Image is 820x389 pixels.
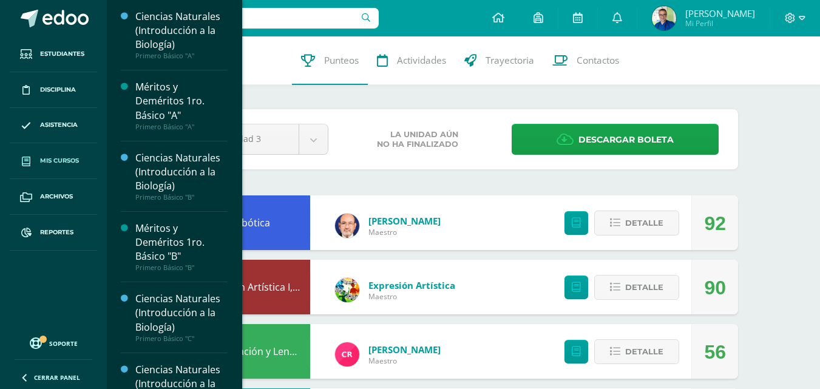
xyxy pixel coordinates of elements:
[10,36,97,72] a: Estudiantes
[135,10,228,52] div: Ciencias Naturales (Introducción a la Biología)
[577,54,619,67] span: Contactos
[594,339,679,364] button: Detalle
[335,278,359,302] img: 159e24a6ecedfdf8f489544946a573f0.png
[594,275,679,300] button: Detalle
[135,193,228,201] div: Primero Básico "B"
[625,276,663,299] span: Detalle
[40,192,73,201] span: Archivos
[40,120,78,130] span: Asistencia
[40,156,79,166] span: Mis cursos
[377,130,458,149] span: La unidad aún no ha finalizado
[486,54,534,67] span: Trayectoria
[368,227,441,237] span: Maestro
[335,342,359,367] img: ab28fb4d7ed199cf7a34bbef56a79c5b.png
[49,339,78,348] span: Soporte
[292,36,368,85] a: Punteos
[40,85,76,95] span: Disciplina
[10,108,97,144] a: Asistencia
[335,214,359,238] img: 6b7a2a75a6c7e6282b1a1fdce061224c.png
[594,211,679,235] button: Detalle
[368,343,441,356] a: [PERSON_NAME]
[135,10,228,60] a: Ciencias Naturales (Introducción a la Biología)Primero Básico "A"
[578,125,674,155] span: Descargar boleta
[10,72,97,108] a: Disciplina
[189,324,310,379] div: Comunicación y Lenguaje, Idioma Español
[189,195,310,250] div: Robótica
[368,36,455,85] a: Actividades
[15,334,92,351] a: Soporte
[135,222,228,272] a: Méritos y Deméritos 1ro. Básico "B"Primero Básico "B"
[368,291,455,302] span: Maestro
[652,6,676,30] img: a16637801c4a6befc1e140411cafe4ae.png
[135,123,228,131] div: Primero Básico "A"
[625,212,663,234] span: Detalle
[40,49,84,59] span: Estudiantes
[135,222,228,263] div: Méritos y Deméritos 1ro. Básico "B"
[324,54,359,67] span: Punteos
[704,260,726,315] div: 90
[368,356,441,366] span: Maestro
[135,292,228,342] a: Ciencias Naturales (Introducción a la Biología)Primero Básico "C"
[455,36,543,85] a: Trayectoria
[135,52,228,60] div: Primero Básico "A"
[135,334,228,343] div: Primero Básico "C"
[10,215,97,251] a: Reportes
[368,279,455,291] a: Expresión Artística
[135,151,228,193] div: Ciencias Naturales (Introducción a la Biología)
[135,263,228,272] div: Primero Básico "B"
[685,18,755,29] span: Mi Perfil
[625,340,663,363] span: Detalle
[34,373,80,382] span: Cerrar panel
[135,80,228,122] div: Méritos y Deméritos 1ro. Básico "A"
[685,7,755,19] span: [PERSON_NAME]
[135,292,228,334] div: Ciencias Naturales (Introducción a la Biología)
[224,124,283,153] span: Unidad 3
[10,179,97,215] a: Archivos
[189,260,310,314] div: Educación Artística I, Música y Danza
[40,228,73,237] span: Reportes
[115,8,379,29] input: Busca un usuario...
[704,196,726,251] div: 92
[543,36,628,85] a: Contactos
[135,80,228,130] a: Méritos y Deméritos 1ro. Básico "A"Primero Básico "A"
[704,325,726,379] div: 56
[10,143,97,179] a: Mis cursos
[209,124,328,154] a: Unidad 3
[135,151,228,201] a: Ciencias Naturales (Introducción a la Biología)Primero Básico "B"
[397,54,446,67] span: Actividades
[368,215,441,227] a: [PERSON_NAME]
[512,124,719,155] a: Descargar boleta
